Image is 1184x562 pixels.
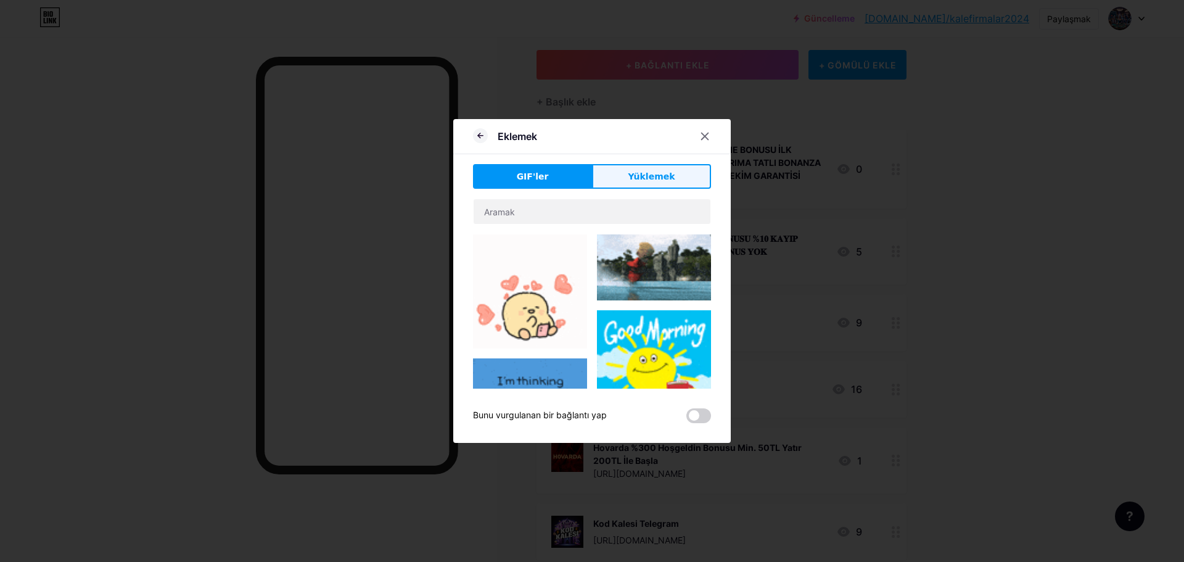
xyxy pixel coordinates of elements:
[597,310,711,424] img: Gihpy
[473,410,607,420] font: Bunu vurgulanan bir bağlantı yap
[473,164,592,189] button: GIF'ler
[517,171,549,181] font: GIF'ler
[498,130,537,143] font: Eklemek
[628,171,675,181] font: Yüklemek
[473,358,587,473] img: Gihpy
[473,234,587,349] img: Gihpy
[597,234,711,300] img: Gihpy
[592,164,711,189] button: Yüklemek
[474,199,710,224] input: Aramak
